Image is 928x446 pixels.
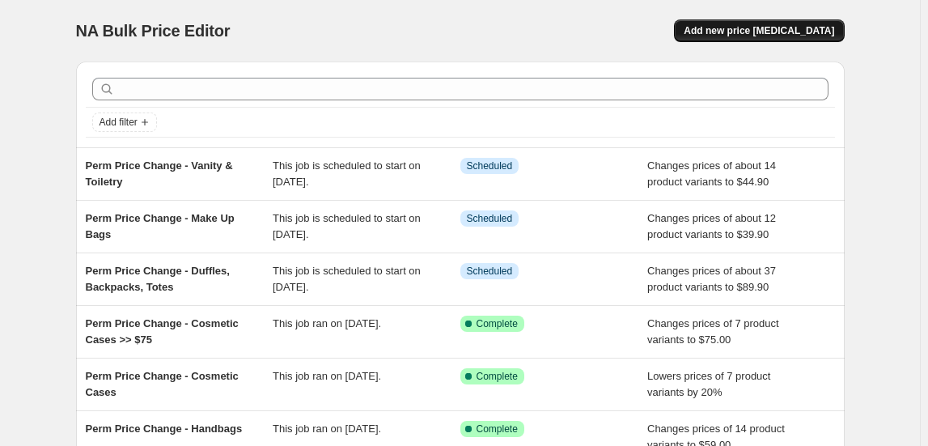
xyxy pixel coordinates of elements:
span: This job is scheduled to start on [DATE]. [273,212,421,240]
span: Complete [477,370,518,383]
button: Add new price [MEDICAL_DATA] [674,19,844,42]
span: Complete [477,317,518,330]
span: This job ran on [DATE]. [273,317,381,329]
span: Scheduled [467,212,513,225]
span: Changes prices of 7 product variants to $75.00 [647,317,779,346]
span: This job ran on [DATE]. [273,423,381,435]
span: Perm Price Change - Make Up Bags [86,212,235,240]
span: This job is scheduled to start on [DATE]. [273,265,421,293]
span: Perm Price Change - Handbags [86,423,243,435]
button: Add filter [92,113,157,132]
span: Perm Price Change - Duffles, Backpacks, Totes [86,265,230,293]
span: Lowers prices of 7 product variants by 20% [647,370,770,398]
span: Add new price [MEDICAL_DATA] [684,24,834,37]
span: Scheduled [467,159,513,172]
span: Changes prices of about 37 product variants to $89.90 [647,265,776,293]
span: Complete [477,423,518,435]
span: This job ran on [DATE]. [273,370,381,382]
span: Add filter [100,116,138,129]
span: Perm Price Change - Vanity & Toiletry [86,159,233,188]
span: Perm Price Change - Cosmetic Cases [86,370,239,398]
span: Perm Price Change - Cosmetic Cases >> $75 [86,317,239,346]
span: Changes prices of about 12 product variants to $39.90 [647,212,776,240]
span: This job is scheduled to start on [DATE]. [273,159,421,188]
span: NA Bulk Price Editor [76,22,231,40]
span: Changes prices of about 14 product variants to $44.90 [647,159,776,188]
span: Scheduled [467,265,513,278]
